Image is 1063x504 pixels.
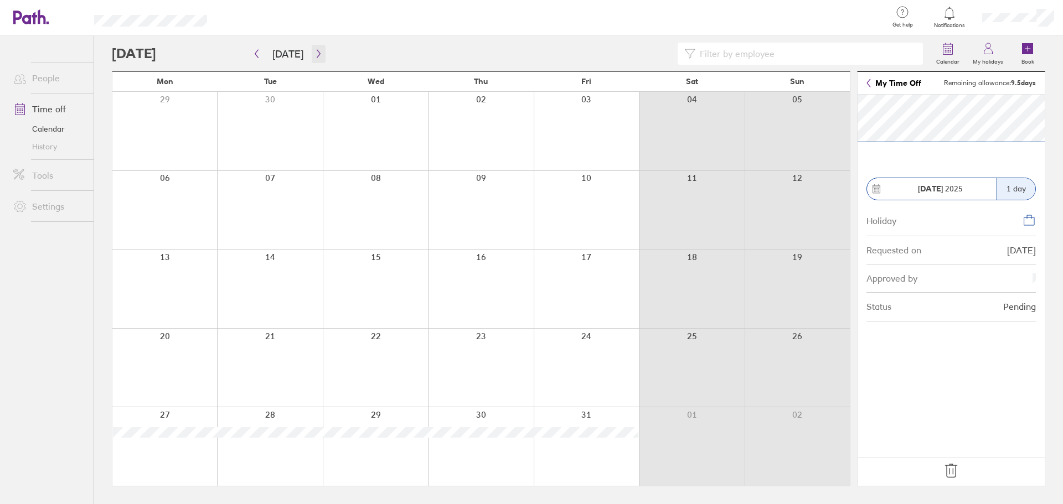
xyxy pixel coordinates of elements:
[4,98,94,120] a: Time off
[790,77,804,86] span: Sun
[4,164,94,186] a: Tools
[264,45,312,63] button: [DATE]
[885,22,921,28] span: Get help
[866,273,917,283] div: Approved by
[581,77,591,86] span: Fri
[4,195,94,217] a: Settings
[966,36,1010,71] a: My holidays
[4,67,94,89] a: People
[930,55,966,65] label: Calendar
[695,43,916,64] input: Filter by employee
[930,36,966,71] a: Calendar
[918,184,963,193] span: 2025
[866,245,921,255] div: Requested on
[1010,36,1045,71] a: Book
[4,138,94,155] a: History
[866,214,896,226] div: Holiday
[368,77,384,86] span: Wed
[866,302,891,311] div: Status
[918,184,943,194] strong: [DATE]
[932,22,968,29] span: Notifications
[686,77,698,86] span: Sat
[932,6,968,29] a: Notifications
[966,55,1010,65] label: My holidays
[157,77,173,86] span: Mon
[997,178,1035,200] div: 1 day
[1011,79,1036,87] strong: 9.5 days
[1003,302,1036,311] div: Pending
[866,79,921,87] a: My Time Off
[264,77,277,86] span: Tue
[474,77,488,86] span: Thu
[944,79,1036,87] span: Remaining allowance:
[1007,245,1036,255] div: [DATE]
[1015,55,1041,65] label: Book
[4,120,94,138] a: Calendar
